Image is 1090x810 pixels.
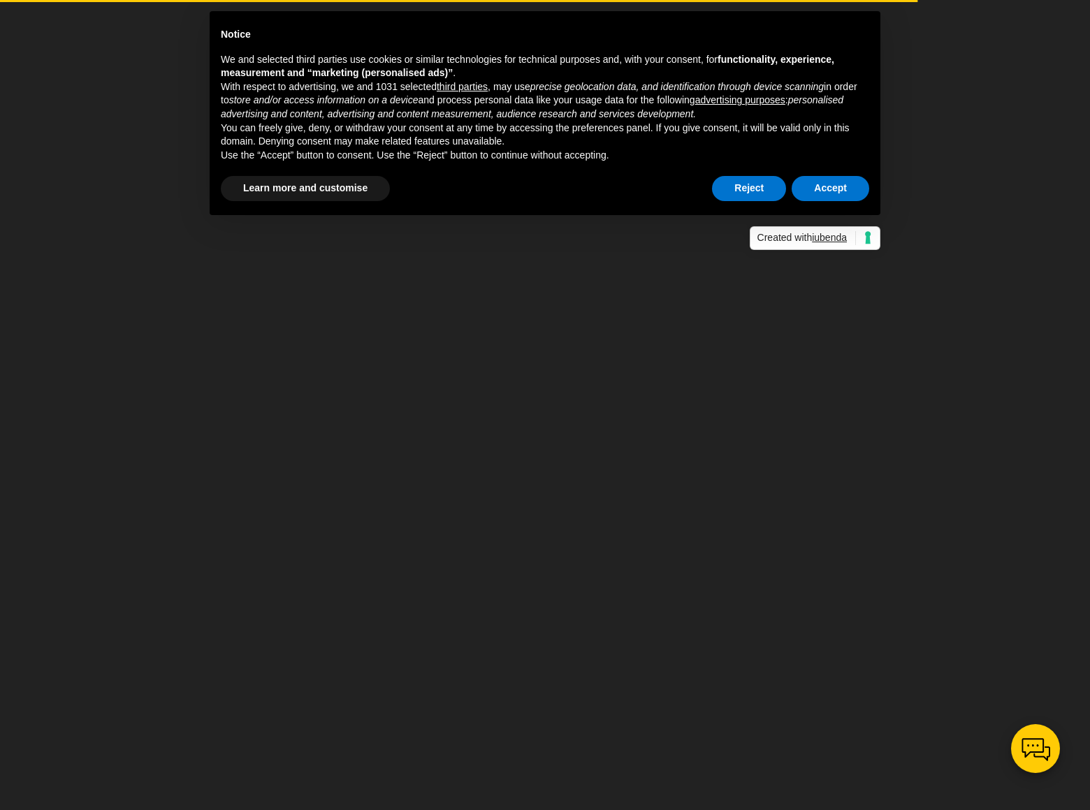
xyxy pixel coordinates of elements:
a: Created withiubenda [750,226,880,250]
button: Accept [792,176,869,201]
h2: Notice [221,28,869,42]
p: With respect to advertising, we and 1031 selected , may use in order to and process personal data... [221,80,869,121]
button: advertising purposes [695,94,785,108]
p: Use the “Accept” button to consent. Use the “Reject” button to continue without accepting. [221,149,869,163]
button: Learn more and customise [221,176,390,201]
em: personalised advertising and content, advertising and content measurement, audience research and ... [221,94,843,119]
em: precise geolocation data, and identification through device scanning [530,81,824,92]
button: third parties [437,80,488,94]
span: Created with [757,231,856,245]
button: Reject [712,176,786,201]
span: iubenda [812,232,847,243]
em: store and/or access information on a device [229,94,419,105]
p: You can freely give, deny, or withdraw your consent at any time by accessing the preferences pane... [221,121,869,149]
p: We and selected third parties use cookies or similar technologies for technical purposes and, wit... [221,53,869,80]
